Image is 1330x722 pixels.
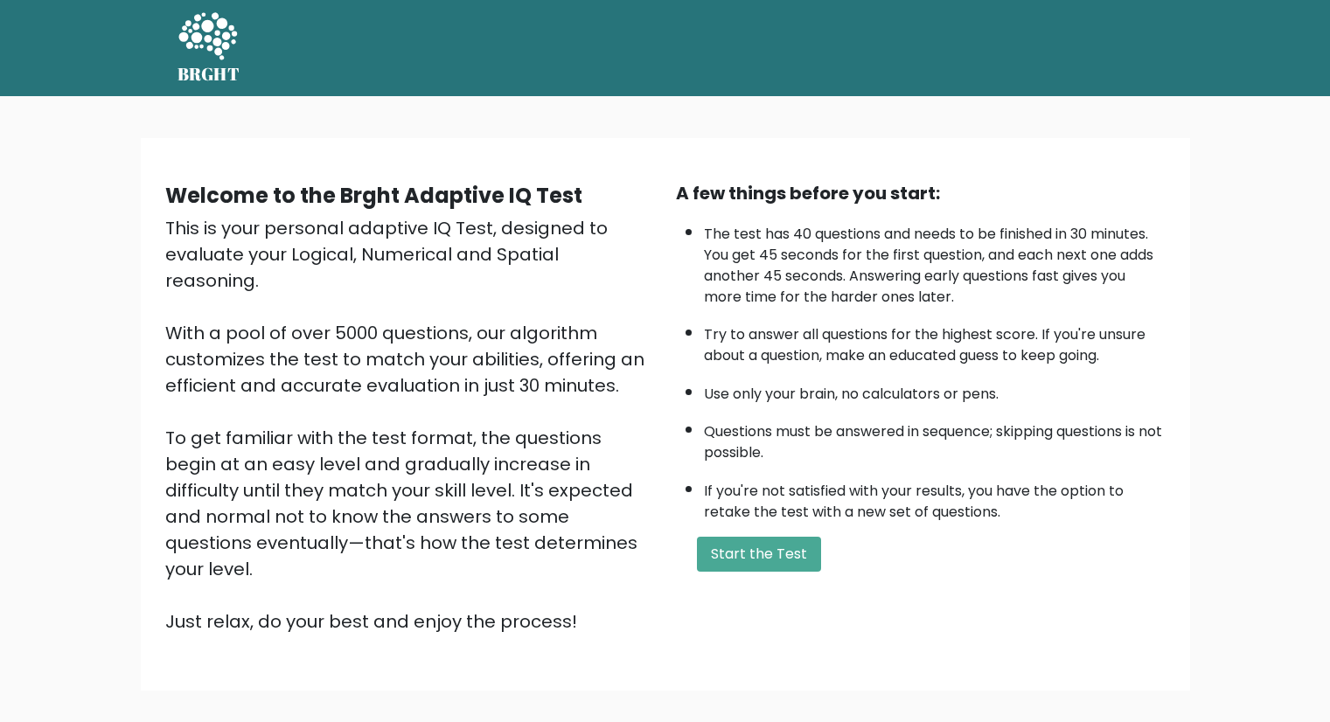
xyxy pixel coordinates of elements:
[704,215,1166,308] li: The test has 40 questions and needs to be finished in 30 minutes. You get 45 seconds for the firs...
[704,413,1166,463] li: Questions must be answered in sequence; skipping questions is not possible.
[697,537,821,572] button: Start the Test
[165,215,655,635] div: This is your personal adaptive IQ Test, designed to evaluate your Logical, Numerical and Spatial ...
[178,7,240,89] a: BRGHT
[704,316,1166,366] li: Try to answer all questions for the highest score. If you're unsure about a question, make an edu...
[676,180,1166,206] div: A few things before you start:
[178,64,240,85] h5: BRGHT
[704,472,1166,523] li: If you're not satisfied with your results, you have the option to retake the test with a new set ...
[165,181,582,210] b: Welcome to the Brght Adaptive IQ Test
[704,375,1166,405] li: Use only your brain, no calculators or pens.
